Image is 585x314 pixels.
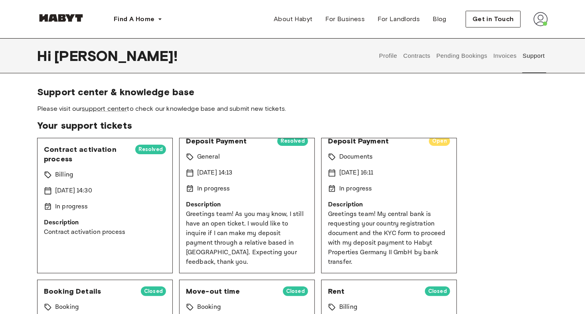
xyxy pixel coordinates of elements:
[55,186,92,196] p: [DATE] 14:30
[427,11,453,27] a: Blog
[44,228,166,237] p: Contract activation process
[534,12,548,26] img: avatar
[54,47,178,64] span: [PERSON_NAME] !
[267,11,319,27] a: About Habyt
[37,14,85,22] img: Habyt
[371,11,426,27] a: For Landlords
[425,287,450,295] span: Closed
[37,47,54,64] span: Hi
[328,136,423,146] span: Deposit Payment
[44,287,134,296] span: Booking Details
[82,105,127,112] a: support center
[274,14,312,24] span: About Habyt
[141,287,166,295] span: Closed
[37,86,548,98] span: Support center & knowledge base
[44,218,166,228] p: Description
[186,200,308,210] p: Description
[435,38,488,73] button: Pending Bookings
[378,38,399,73] button: Profile
[339,302,358,312] p: Billing
[402,38,431,73] button: Contracts
[135,145,166,153] span: Resolved
[283,287,308,295] span: Closed
[522,38,546,73] button: Support
[319,11,372,27] a: For Business
[326,14,365,24] span: For Business
[328,210,450,267] p: Greetings team! My central bank is requesting your country registration document and the KYC form...
[433,14,447,24] span: Blog
[277,137,308,145] span: Resolved
[328,287,419,296] span: Rent
[197,168,233,178] p: [DATE] 14:13
[186,210,308,267] p: Greetings team! As you may know, I still have an open ticket. I would like to inquire if I can ma...
[429,137,450,145] span: Open
[472,14,514,24] span: Get in Touch
[197,302,221,312] p: Booking
[197,152,220,162] p: General
[37,120,548,131] span: Your support tickets
[107,11,169,27] button: Find A Home
[328,200,450,210] p: Description
[377,14,420,24] span: For Landlords
[37,104,548,113] span: Please visit our to check our knowledge base and submit new tickets.
[114,14,154,24] span: Find A Home
[197,184,230,194] p: In progress
[186,136,271,146] span: Deposit Payment
[376,38,548,73] div: user profile tabs
[186,287,277,296] span: Move-out time
[55,302,79,312] p: Booking
[55,202,88,212] p: In progress
[339,168,374,178] p: [DATE] 16:11
[44,145,129,164] span: Contract activation process
[466,11,521,27] button: Get in Touch
[492,38,518,73] button: Invoices
[55,170,73,180] p: Billing
[339,184,372,194] p: In progress
[339,152,373,162] p: Documents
